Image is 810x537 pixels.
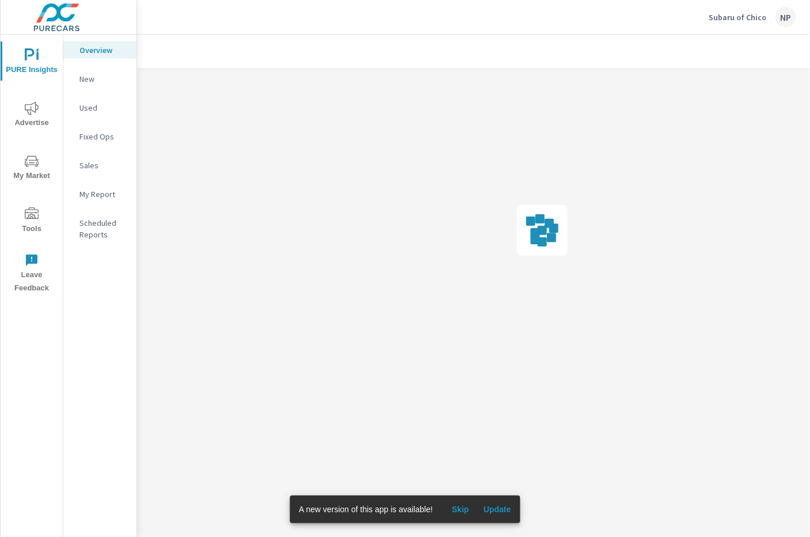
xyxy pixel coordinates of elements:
[63,186,136,203] div: My Report
[79,44,127,56] p: Overview
[79,102,127,114] p: Used
[63,214,136,243] div: Scheduled Reports
[79,73,127,85] p: New
[79,217,127,240] p: Scheduled Reports
[79,188,127,200] p: My Report
[4,48,59,77] span: PURE Insights
[4,154,59,183] span: My Market
[63,99,136,116] div: Used
[63,157,136,174] div: Sales
[4,254,59,295] span: Leave Feedback
[299,505,433,514] span: A new version of this app is available!
[1,35,63,300] div: nav menu
[79,131,127,142] p: Fixed Ops
[775,7,796,28] div: NP
[442,500,479,519] button: Skip
[4,101,59,130] span: Advertise
[709,12,766,22] p: Subaru of Chico
[79,160,127,171] p: Sales
[63,41,136,59] div: Overview
[484,504,511,515] span: Update
[4,207,59,236] span: Tools
[479,500,516,519] button: Update
[63,128,136,145] div: Fixed Ops
[447,504,474,515] span: Skip
[63,70,136,88] div: New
